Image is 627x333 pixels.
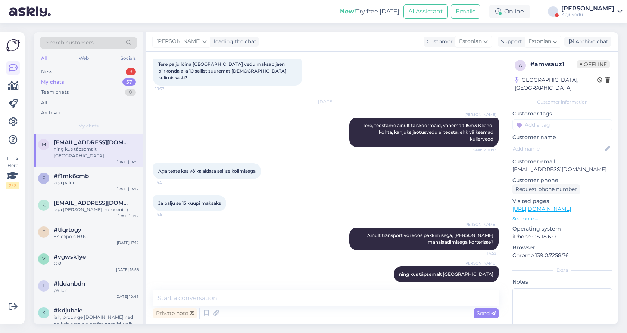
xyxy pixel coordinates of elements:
span: 14:52 [468,283,496,288]
div: [DATE] 11:12 [118,213,139,219]
span: #tfqrtogy [54,226,81,233]
span: #vgwsk1ye [54,253,86,260]
span: Tere, teostame ainult täiskoormaid, vähemalt 15m3 Kliendi kohta, kahjuks jaotusvedu ei teosta, eh... [363,123,495,142]
div: # amvsauz1 [530,60,577,69]
span: Ainult transport või koos pakkimisega, [PERSON_NAME] mahalaadimisega korterisse? [367,232,495,245]
div: Online [489,5,530,18]
div: pallun [54,287,139,294]
span: Estonian [528,37,551,46]
b: New! [340,8,356,15]
span: Send [477,310,496,317]
div: Support [498,38,522,46]
span: 14:51 [155,212,183,217]
p: Notes [512,278,612,286]
span: 19:57 [155,86,183,92]
span: #lddanbdn [54,280,85,287]
div: Socials [119,53,137,63]
div: [DATE] 14:17 [116,186,139,192]
div: Look Here [6,155,19,189]
input: Add name [513,145,603,153]
div: Web [77,53,90,63]
span: Seen ✓ 10:13 [468,147,496,153]
div: Request phone number [512,184,580,194]
span: k [42,310,46,315]
img: Askly Logo [6,38,20,52]
div: [DATE] 10:45 [115,294,139,299]
div: 3 [126,68,136,75]
div: My chats [41,78,64,86]
p: Operating system [512,225,612,233]
p: Browser [512,244,612,252]
span: karlmartinkarus@gmail.com [54,200,131,206]
span: 14:52 [468,250,496,256]
div: leading the chat [211,38,256,46]
span: l [43,283,45,289]
div: aga [PERSON_NAME] homseni : ) [54,206,139,213]
span: Search customers [46,39,94,47]
div: Archived [41,109,63,117]
div: [DATE] 14:51 [116,159,139,165]
div: Ok! [54,260,139,267]
span: Offline [577,60,610,68]
p: [EMAIL_ADDRESS][DOMAIN_NAME] [512,166,612,173]
div: Team chats [41,89,69,96]
div: [DATE] [153,98,499,105]
span: v [42,256,45,262]
span: Aga teate kes võiks aidata sellise kolimisega [158,168,256,174]
div: New [41,68,52,75]
p: iPhone OS 18.6.0 [512,233,612,241]
span: a [519,62,522,68]
span: maeniit@gmail.com [54,139,131,146]
span: #f1mk6cmb [54,173,89,179]
div: Kojuvedu [561,12,614,18]
p: Customer name [512,133,612,141]
span: 14:51 [155,179,183,185]
div: 2 / 3 [6,182,19,189]
p: Visited pages [512,197,612,205]
span: #kdjubale [54,307,82,314]
div: jah, proovige [DOMAIN_NAME] nad on kah oma ala profesionaalid, võib olla nemad saavad kiiremini t... [54,314,139,327]
span: Ja palju se 15 kuupi maksaks [158,200,221,206]
a: [PERSON_NAME]Kojuvedu [561,6,623,18]
div: Archive chat [564,37,611,47]
span: My chats [78,123,99,129]
p: Customer phone [512,176,612,184]
div: All [41,99,47,107]
div: ning kus täpsemalt [GEOGRAPHIC_DATA] [54,146,139,159]
div: Private note [153,308,197,318]
div: [DATE] 13:12 [117,240,139,246]
div: 57 [122,78,136,86]
div: [PERSON_NAME] [561,6,614,12]
span: ning kus täpsemalt [GEOGRAPHIC_DATA] [399,271,493,277]
div: All [40,53,48,63]
div: Customer information [512,99,612,105]
span: [PERSON_NAME] [464,222,496,227]
div: [GEOGRAPHIC_DATA], [GEOGRAPHIC_DATA] [515,76,597,92]
a: [URL][DOMAIN_NAME] [512,206,571,212]
div: Extra [512,267,612,274]
button: Emails [451,4,480,19]
p: Customer email [512,158,612,166]
div: aga palun [54,179,139,186]
div: 84 евро с НДС [54,233,139,240]
p: Chrome 139.0.7258.76 [512,252,612,259]
span: [PERSON_NAME] [156,37,201,46]
div: 0 [125,89,136,96]
button: AI Assistant [403,4,448,19]
span: m [42,142,46,147]
span: [PERSON_NAME] [464,260,496,266]
div: [DATE] 15:56 [116,267,139,272]
p: See more ... [512,215,612,222]
p: Customer tags [512,110,612,118]
span: t [43,229,45,235]
span: [PERSON_NAME] [464,112,496,117]
span: f [42,175,45,181]
span: k [42,202,46,208]
span: Estonian [459,37,482,46]
div: Customer [424,38,453,46]
span: Tere palju lõina [GEOGRAPHIC_DATA] vedu maksab jaen piirkonda a la 10 sellist suuremat [DEMOGRAPH... [158,61,287,80]
div: Try free [DATE]: [340,7,400,16]
input: Add a tag [512,119,612,130]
